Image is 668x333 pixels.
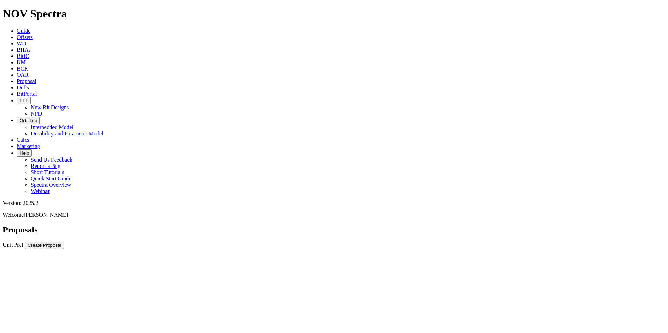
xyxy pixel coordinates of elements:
[24,212,68,218] span: [PERSON_NAME]
[3,225,665,235] h2: Proposals
[17,137,29,143] a: Calcs
[17,40,26,46] a: WD
[17,53,29,59] a: BitIQ
[31,157,72,163] a: Send Us Feedback
[17,28,30,34] a: Guide
[17,72,29,78] a: OAR
[17,47,31,53] a: BHAs
[17,143,40,149] a: Marketing
[31,188,50,194] a: Webinar
[25,242,64,249] button: Create Proposal
[17,149,32,157] button: Help
[3,242,23,248] a: Unit Pref
[17,66,28,72] a: BCR
[20,150,29,156] span: Help
[31,131,103,136] a: Durability and Parameter Model
[17,117,40,124] button: OrbitLite
[20,118,37,123] span: OrbitLite
[17,97,31,104] button: FTT
[3,7,665,20] h1: NOV Spectra
[17,78,36,84] a: Proposal
[17,91,37,97] a: BitPortal
[17,59,26,65] a: KM
[31,163,60,169] a: Report a Bug
[3,200,665,206] div: Version: 2025.2
[31,124,73,130] a: Interbedded Model
[31,169,64,175] a: Short Tutorials
[3,212,665,218] p: Welcome
[17,84,29,90] a: Dulls
[17,34,33,40] a: Offsets
[31,182,71,188] a: Spectra Overview
[31,176,71,182] a: Quick Start Guide
[31,104,69,110] a: New Bit Designs
[20,98,28,103] span: FTT
[31,111,42,117] a: NPD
